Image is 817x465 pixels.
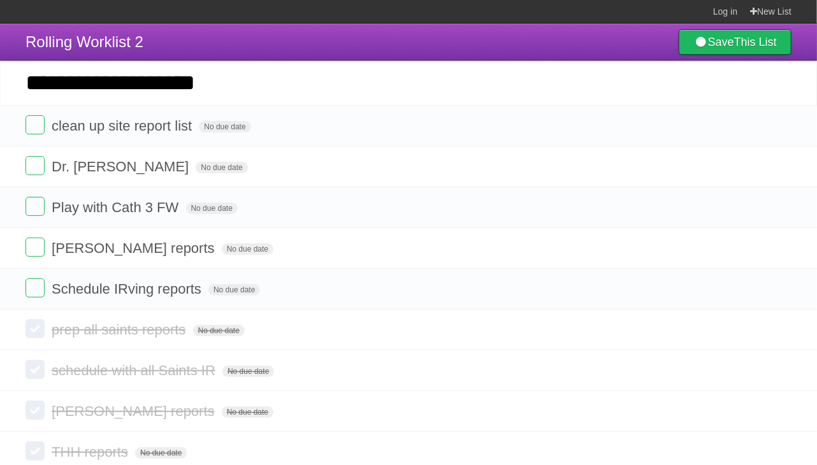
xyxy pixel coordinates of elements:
span: Dr. [PERSON_NAME] [52,159,192,175]
span: prep all saints reports [52,322,189,338]
span: schedule with all Saints IR [52,362,219,378]
span: [PERSON_NAME] reports [52,403,218,419]
label: Done [25,156,45,175]
span: No due date [196,162,247,173]
span: [PERSON_NAME] reports [52,240,218,256]
b: This List [734,36,777,48]
span: Schedule IRving reports [52,281,205,297]
span: clean up site report list [52,118,195,134]
label: Done [25,360,45,379]
span: No due date [208,284,260,296]
label: Done [25,115,45,134]
span: No due date [222,366,274,377]
label: Done [25,401,45,420]
span: THH reports [52,444,131,460]
label: Done [25,319,45,338]
span: No due date [222,243,273,255]
span: No due date [199,121,250,132]
span: Rolling Worklist 2 [25,33,143,50]
span: No due date [186,203,238,214]
span: No due date [222,406,273,418]
span: No due date [193,325,245,336]
span: No due date [135,447,187,459]
a: SaveThis List [679,29,792,55]
label: Done [25,441,45,461]
label: Done [25,238,45,257]
label: Done [25,197,45,216]
label: Done [25,278,45,297]
span: Play with Cath 3 FW [52,199,182,215]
